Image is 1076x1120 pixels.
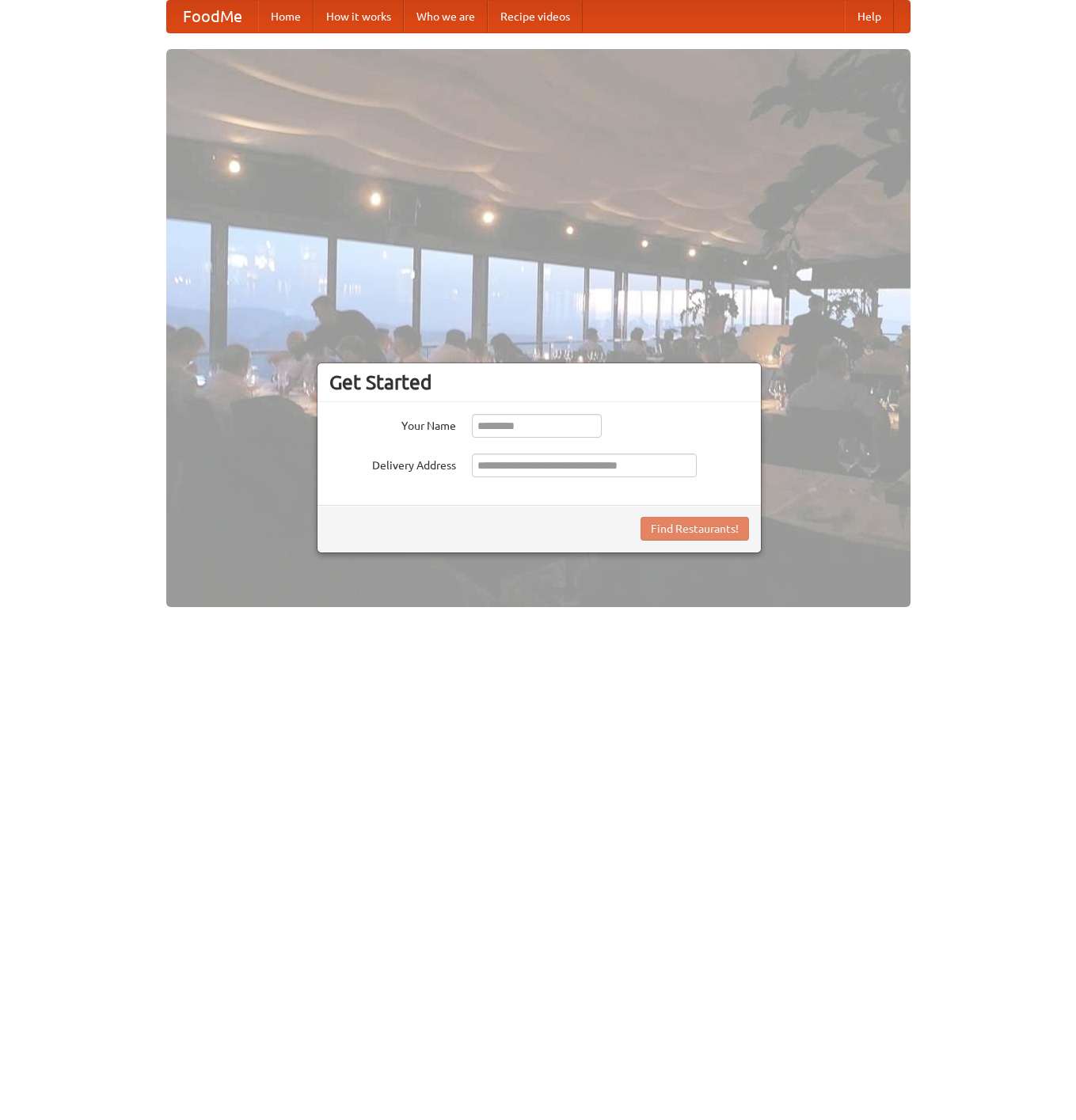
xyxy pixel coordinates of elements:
[488,1,583,32] a: Recipe videos
[258,1,314,32] a: Home
[329,370,749,394] h3: Get Started
[329,454,456,473] label: Delivery Address
[314,1,404,32] a: How it works
[404,1,488,32] a: Who we are
[167,1,258,32] a: FoodMe
[329,414,456,434] label: Your Name
[845,1,894,32] a: Help
[641,517,749,541] button: Find Restaurants!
